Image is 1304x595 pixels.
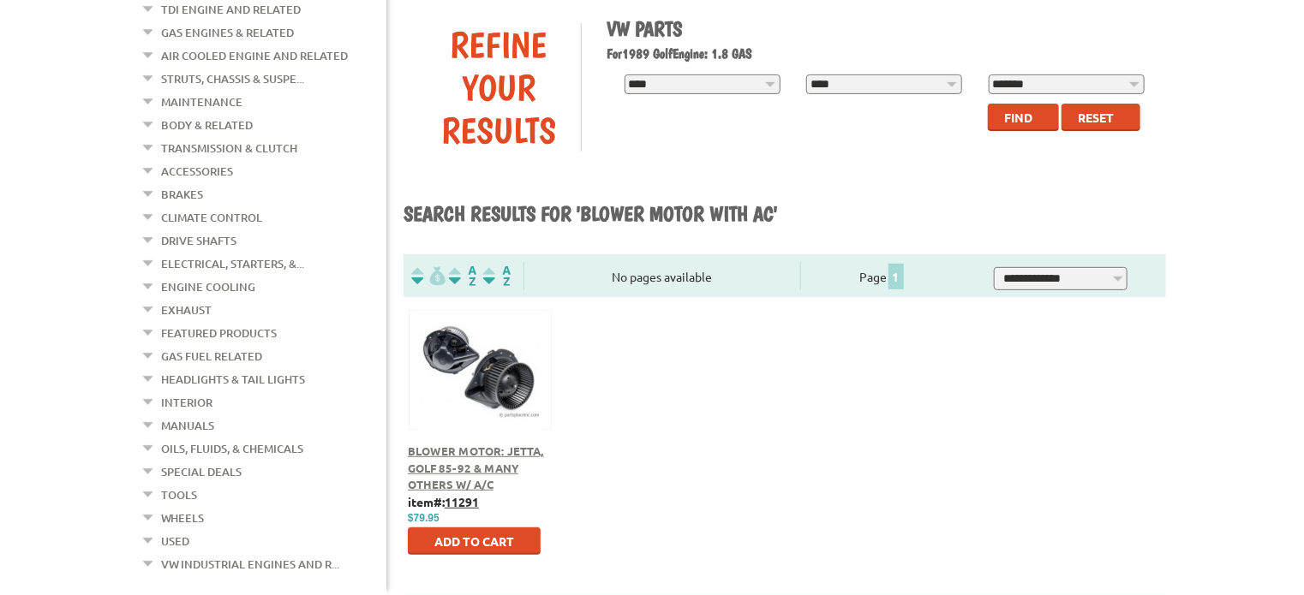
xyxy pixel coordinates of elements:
a: Struts, Chassis & Suspe... [161,68,304,90]
a: Gas Engines & Related [161,21,294,44]
h1: Search results for 'Blower Motor With AC' [404,201,1166,229]
h1: VW Parts [607,16,1154,41]
button: Find [988,104,1059,131]
a: Accessories [161,160,233,182]
img: filterpricelow.svg [411,266,446,286]
a: Headlights & Tail Lights [161,368,305,390]
span: Reset [1078,110,1114,125]
a: Interior [161,391,212,414]
span: Engine: 1.8 GAS [673,45,753,62]
span: Add to Cart [434,533,514,549]
a: Engine Cooling [161,276,255,298]
a: Transmission & Clutch [161,137,297,159]
a: Featured Products [161,322,277,344]
h2: 1989 Golf [607,45,1154,62]
img: Sort by Headline [446,266,480,286]
u: 11291 [445,494,479,509]
span: Find [1004,110,1032,125]
span: For [607,45,623,62]
a: Brakes [161,183,203,205]
b: item#: [408,494,479,509]
a: Body & Related [161,114,253,136]
img: Sort by Sales Rank [480,266,514,286]
a: Manuals [161,414,214,437]
div: Refine Your Results [416,23,581,152]
a: Special Deals [161,461,242,483]
a: Gas Fuel Related [161,345,262,367]
a: Air Cooled Engine and Related [161,45,348,67]
div: Page [800,262,964,290]
a: Drive Shafts [161,229,236,252]
span: $79.95 [408,512,440,524]
a: Climate Control [161,206,262,229]
a: Tools [161,484,197,506]
a: Maintenance [161,91,242,113]
span: 1 [888,264,904,289]
a: Blower Motor: Jetta, Golf 85-92 & Many Others w/ A/C [408,443,544,491]
div: No pages available [524,268,800,286]
button: Reset [1062,104,1140,131]
a: VW Industrial Engines and R... [161,553,339,575]
a: Wheels [161,507,204,529]
button: Add to Cart [408,527,541,555]
a: Used [161,530,189,552]
a: Electrical, Starters, &... [161,253,304,275]
a: Exhaust [161,299,212,321]
a: Oils, Fluids, & Chemicals [161,437,303,460]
